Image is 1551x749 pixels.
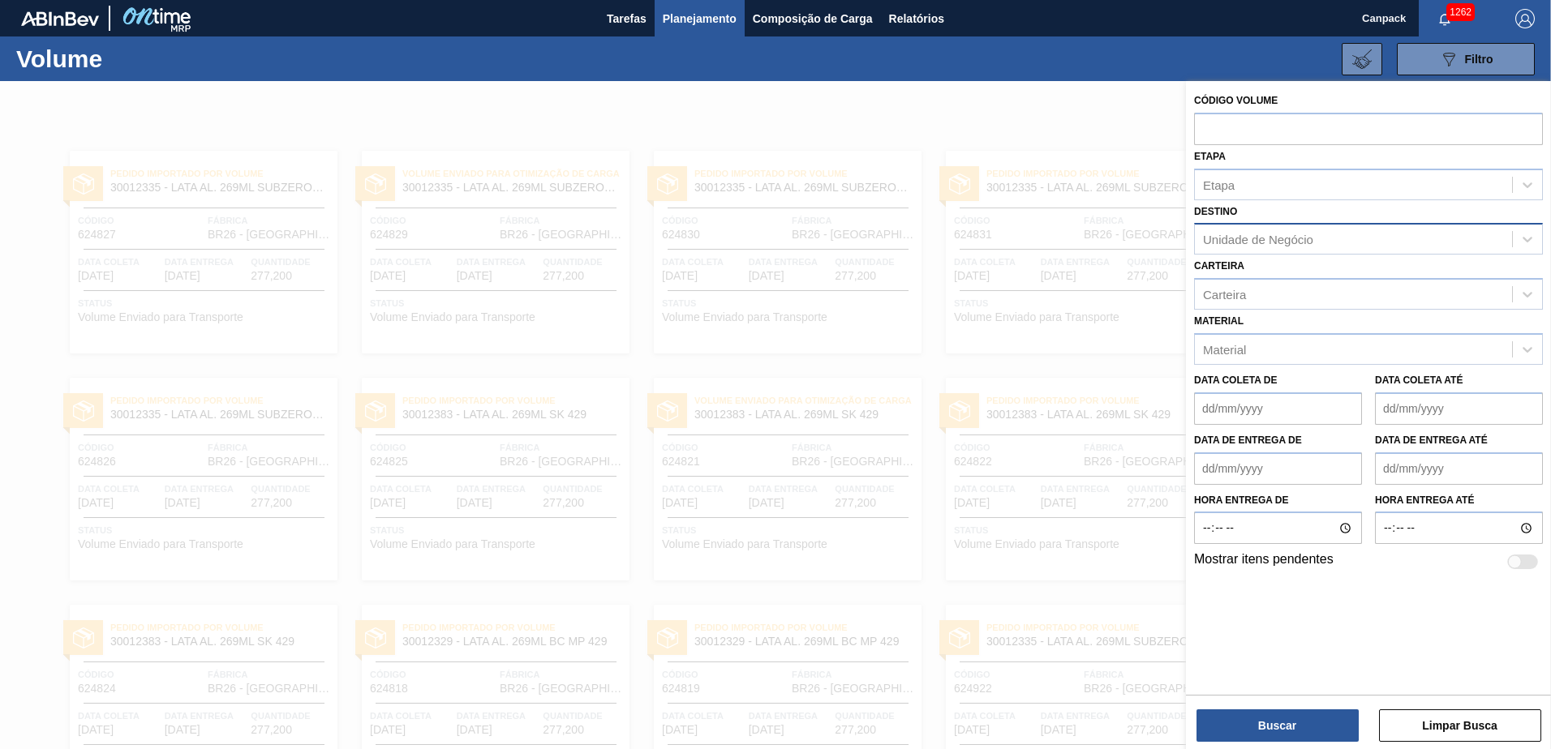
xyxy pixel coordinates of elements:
input: dd/mm/yyyy [1375,452,1543,485]
span: Composição de Carga [753,9,873,28]
input: dd/mm/yyyy [1194,392,1362,425]
button: Filtro [1397,43,1535,75]
label: Data coleta até [1375,374,1463,386]
span: Relatórios [889,9,944,28]
button: Importar Negociações de Volume [1342,43,1382,75]
input: dd/mm/yyyy [1194,452,1362,485]
label: Etapa [1194,151,1226,162]
h1: Volume [16,49,259,68]
span: Filtro [1465,53,1493,66]
label: Destino [1194,206,1237,217]
label: Material [1194,315,1244,327]
label: Data coleta de [1194,374,1277,386]
div: Carteira [1203,288,1246,302]
label: Data de Entrega de [1194,434,1302,446]
span: Planejamento [663,9,737,28]
input: dd/mm/yyyy [1375,392,1543,425]
label: Data de Entrega até [1375,434,1488,446]
label: Hora entrega de [1194,489,1362,512]
div: Etapa [1203,178,1235,191]
label: Código Volume [1194,95,1278,106]
img: Logout [1515,9,1535,28]
label: Carteira [1194,260,1244,272]
span: Tarefas [607,9,647,28]
label: Hora entrega até [1375,489,1543,512]
label: Mostrar itens pendentes [1194,552,1334,571]
img: TNhmsLtSVTkK8tSr43FrP2fwEKptu5GPRR3wAAAABJRU5ErkJggg== [21,11,99,26]
div: Unidade de Negócio [1203,233,1313,246]
button: Notificações [1419,7,1471,30]
span: 1262 [1446,3,1475,21]
div: Material [1203,342,1246,356]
